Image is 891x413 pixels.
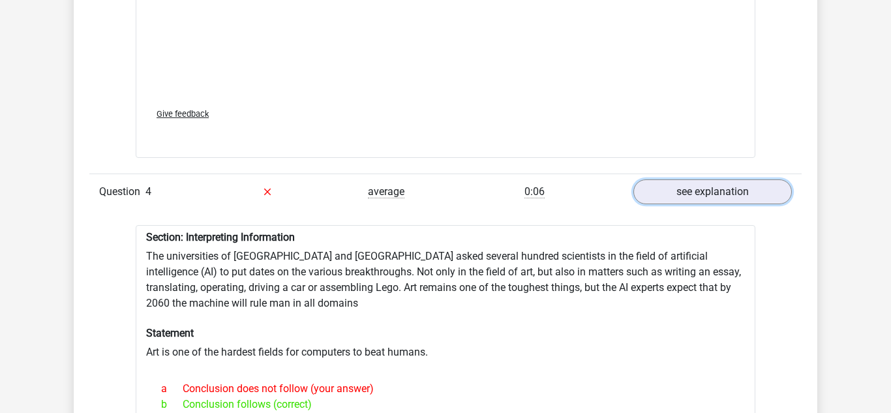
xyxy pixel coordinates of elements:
span: 4 [145,185,151,198]
span: average [368,185,404,198]
span: a [161,381,183,397]
span: Question [99,184,145,200]
div: Conclusion follows (correct) [151,397,740,412]
h6: Statement [146,327,745,339]
h6: Section: Interpreting Information [146,231,745,243]
span: 0:06 [524,185,545,198]
span: Give feedback [157,109,209,119]
span: b [161,397,183,412]
a: see explanation [633,179,792,204]
div: Conclusion does not follow (your answer) [151,381,740,397]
